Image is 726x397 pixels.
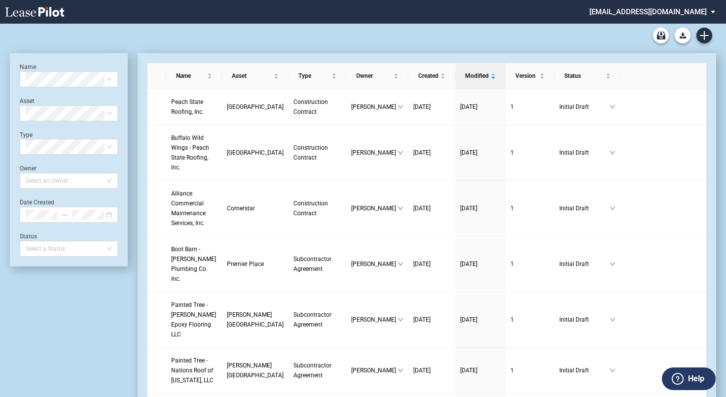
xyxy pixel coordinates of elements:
span: swap-right [61,211,68,218]
span: [DATE] [460,316,477,323]
label: Owner [20,165,36,172]
a: [DATE] [460,259,501,269]
span: [DATE] [413,103,431,110]
span: down [398,261,403,267]
span: down [398,150,403,156]
span: down [398,367,403,373]
a: 1 [510,259,549,269]
a: [DATE] [460,148,501,158]
a: [GEOGRAPHIC_DATA] [227,102,284,112]
th: Owner [346,63,408,89]
a: [DATE] [413,365,450,375]
span: down [398,104,403,110]
a: [DATE] [460,315,501,325]
a: Buffalo Wild Wings - Peach State Roofing, Inc. [171,133,217,172]
span: [PERSON_NAME] [351,259,398,269]
span: down [610,205,616,211]
span: Fayetteville Pavilion [227,149,284,156]
th: Modified [455,63,506,89]
a: 1 [510,203,549,213]
span: Initial Draft [559,148,610,158]
a: [DATE] [413,315,450,325]
a: Archive [653,28,669,43]
a: 1 [510,148,549,158]
span: [PERSON_NAME] [351,102,398,112]
span: [DATE] [460,367,477,374]
span: Powell Center [227,311,284,328]
button: Download Blank Form [675,28,690,43]
label: Type [20,132,33,138]
span: 1 [510,367,514,374]
a: [DATE] [460,203,501,213]
a: [DATE] [413,148,450,158]
span: Premier Place [227,261,264,267]
a: Painted Tree - Nations Roof of [US_STATE], LLC [171,356,217,385]
span: Initial Draft [559,102,610,112]
span: down [610,150,616,156]
a: Painted Tree - [PERSON_NAME] Epoxy Flooring LLC [171,300,217,339]
span: Name [176,71,205,81]
a: Subcontractor Agreement [293,361,341,380]
a: Construction Contract [293,198,341,218]
span: Initial Draft [559,315,610,325]
span: [DATE] [413,149,431,156]
span: 1 [510,261,514,267]
span: Subcontractor Agreement [293,362,331,379]
span: [DATE] [460,103,477,110]
a: [DATE] [413,203,450,213]
span: Peach State Roofing, Inc. [171,99,204,115]
a: Create new document [696,28,712,43]
span: down [610,317,616,323]
a: Construction Contract [293,143,341,163]
a: 1 [510,315,549,325]
span: Boot Barn - J.R. Swanson Plumbing Co. Inc. [171,246,216,282]
span: Type [298,71,329,81]
a: 1 [510,102,549,112]
a: 1 [510,365,549,375]
a: Subcontractor Agreement [293,254,341,274]
span: Alliance Commercial Maintenance Services, Inc. [171,190,206,227]
span: Initial Draft [559,259,610,269]
span: [PERSON_NAME] [351,365,398,375]
a: [DATE] [460,102,501,112]
span: 1 [510,205,514,212]
span: 1 [510,316,514,323]
span: Construction Contract [293,144,328,161]
span: [DATE] [413,261,431,267]
span: Initial Draft [559,365,610,375]
span: [DATE] [460,205,477,212]
span: [DATE] [460,261,477,267]
span: down [610,367,616,373]
span: Status [564,71,604,81]
label: Name [20,64,36,70]
th: Type [289,63,346,89]
span: Flamingo Falls [227,103,284,110]
span: Painted Tree - Nations Roof of Ohio, LLC [171,357,214,384]
span: Initial Draft [559,203,610,213]
a: Construction Contract [293,97,341,117]
th: Asset [222,63,289,89]
span: Powell Center [227,362,284,379]
a: Peach State Roofing, Inc. [171,97,217,117]
span: down [610,104,616,110]
a: [DATE] [413,102,450,112]
a: [PERSON_NAME][GEOGRAPHIC_DATA] [227,361,284,380]
span: down [398,317,403,323]
md-menu: Download Blank Form List [672,28,693,43]
span: Subcontractor Agreement [293,256,331,272]
th: Status [554,63,620,89]
button: Help [662,367,716,390]
span: Subcontractor Agreement [293,311,331,328]
span: Construction Contract [293,200,328,217]
label: Status [20,233,37,240]
a: Cornerstar [227,203,284,213]
span: Construction Contract [293,99,328,115]
a: [PERSON_NAME][GEOGRAPHIC_DATA] [227,310,284,330]
th: Created [408,63,455,89]
a: Subcontractor Agreement [293,310,341,330]
span: [DATE] [413,316,431,323]
span: [PERSON_NAME] [351,203,398,213]
label: Date Created [20,199,54,206]
a: Alliance Commercial Maintenance Services, Inc. [171,189,217,228]
span: Modified [465,71,489,81]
